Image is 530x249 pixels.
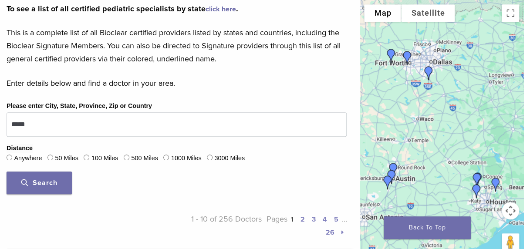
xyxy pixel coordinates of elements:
a: 2 [300,215,304,224]
strong: To see a list of all certified pediatric specialists by state . [7,4,238,13]
label: Anywhere [14,154,42,163]
div: Dr. Amy Bender [397,47,418,68]
div: Dr. Dave Dorroh [467,169,488,190]
div: Dr. Ashley Decker [381,45,402,66]
a: 26 [325,228,334,237]
label: 500 Miles [131,154,158,163]
p: Enter details below and find a doctor in your area. [7,77,347,90]
button: Map camera controls [502,202,519,219]
p: Pages [262,212,347,239]
div: DR. Steven Cook [383,159,404,180]
button: Toggle fullscreen view [502,4,519,22]
label: 3000 Miles [214,154,245,163]
p: 1 - 10 of 256 Doctors [177,212,262,239]
span: Search [21,178,57,187]
a: click here [206,5,236,13]
div: Dr. Craig V. Smith [418,63,439,84]
label: 50 Miles [55,154,78,163]
button: Show street map [364,4,401,22]
label: 100 Miles [91,154,118,163]
div: Dr. Mash Ameri [485,174,506,195]
span: … [341,214,347,224]
a: Back To Top [384,216,471,239]
a: 5 [334,215,338,224]
a: 3 [311,215,315,224]
div: Dr. David McIntyre [377,172,398,193]
label: 1000 Miles [171,154,202,163]
a: 4 [322,215,327,224]
button: Search [7,172,72,194]
label: Please enter City, State, Province, Zip or Country [7,101,152,111]
a: 1 [291,215,293,224]
legend: Distance [7,144,33,153]
div: Dr. Hieu Truong Do [466,181,487,202]
div: Dr. Jarett Hulse [381,166,402,187]
div: Dr. Audra Hiemstra [466,169,487,190]
button: Show satellite imagery [401,4,455,22]
p: This is a complete list of all Bioclear certified providers listed by states and countries, inclu... [7,26,347,65]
